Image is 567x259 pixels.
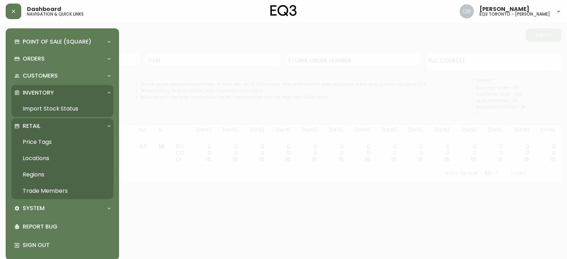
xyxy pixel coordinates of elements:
div: Retail [11,118,113,134]
a: Trade Members [11,183,113,199]
a: Price Tags [11,134,113,150]
div: Orders [11,51,113,67]
p: Orders [23,55,45,63]
p: Customers [23,72,58,80]
a: Locations [11,150,113,167]
p: Inventory [23,89,54,97]
span: Dashboard [27,6,61,12]
h5: eq3 toronto - [PERSON_NAME] [479,12,550,16]
h5: navigation & quick links [27,12,84,16]
img: 8e0065c524da89c5c924d5ed86cfe468 [460,4,474,18]
a: Import Stock Status [11,101,113,117]
p: Retail [23,122,40,130]
div: Report Bug [11,218,113,236]
span: [PERSON_NAME] [479,6,529,12]
p: Sign Out [23,241,111,249]
p: Point of Sale (Square) [23,38,91,46]
img: logo [270,5,297,16]
p: System [23,204,45,212]
div: System [11,201,113,216]
div: Inventory [11,85,113,101]
p: Report Bug [23,223,111,231]
a: Regions [11,167,113,183]
div: Sign Out [11,236,113,254]
div: Point of Sale (Square) [11,34,113,50]
div: Customers [11,68,113,84]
